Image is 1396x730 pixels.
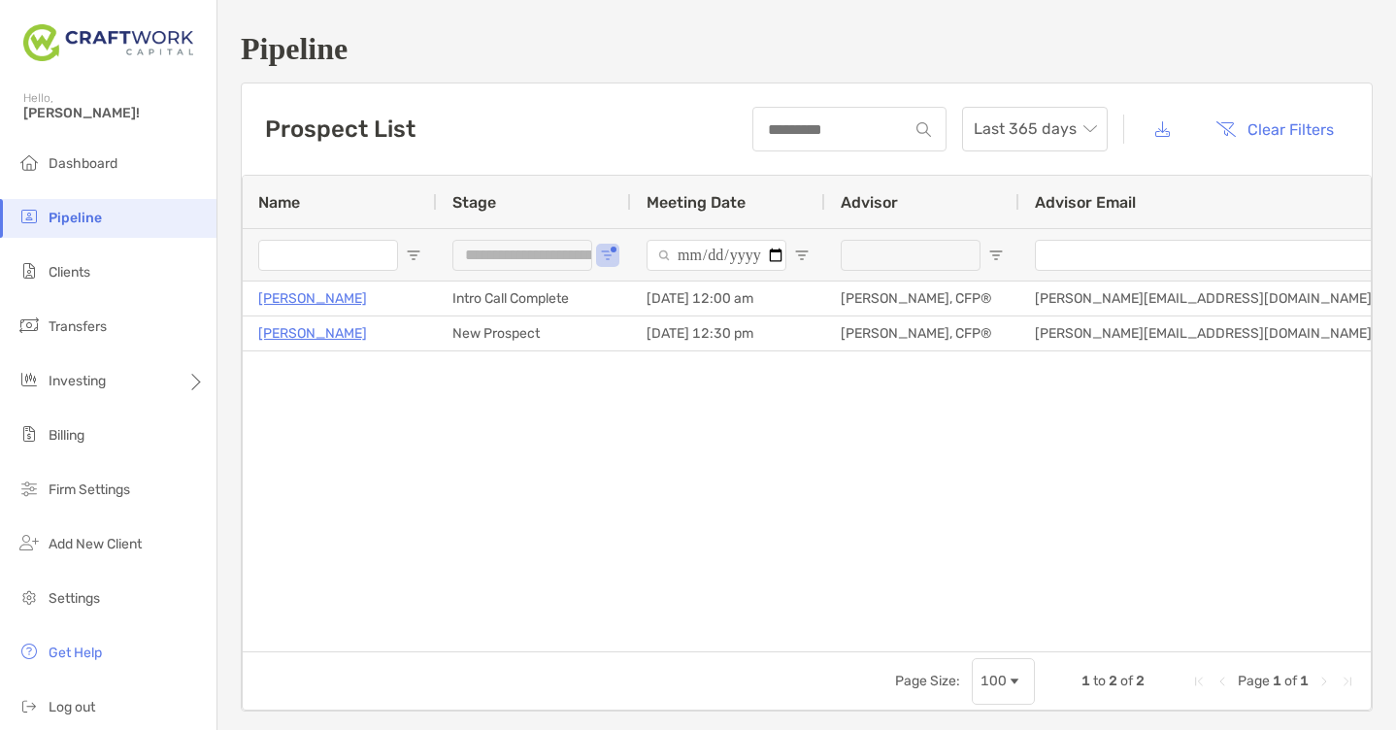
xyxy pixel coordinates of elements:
[1035,193,1136,212] span: Advisor Email
[1093,673,1106,689] span: to
[981,673,1007,689] div: 100
[916,122,931,137] img: input icon
[258,193,300,212] span: Name
[258,321,367,346] a: [PERSON_NAME]
[49,590,100,607] span: Settings
[794,248,810,263] button: Open Filter Menu
[49,427,84,444] span: Billing
[49,373,106,389] span: Investing
[49,155,117,172] span: Dashboard
[600,248,615,263] button: Open Filter Menu
[17,368,41,391] img: investing icon
[49,645,102,661] span: Get Help
[972,658,1035,705] div: Page Size
[17,150,41,174] img: dashboard icon
[17,694,41,717] img: logout icon
[258,240,398,271] input: Name Filter Input
[647,240,786,271] input: Meeting Date Filter Input
[1284,673,1297,689] span: of
[1136,673,1145,689] span: 2
[1316,674,1332,689] div: Next Page
[17,422,41,446] img: billing icon
[1191,674,1207,689] div: First Page
[17,477,41,500] img: firm-settings icon
[17,585,41,609] img: settings icon
[49,264,90,281] span: Clients
[825,282,1019,315] div: [PERSON_NAME], CFP®
[49,481,130,498] span: Firm Settings
[895,673,960,689] div: Page Size:
[647,193,746,212] span: Meeting Date
[437,282,631,315] div: Intro Call Complete
[1340,674,1355,689] div: Last Page
[17,531,41,554] img: add_new_client icon
[49,210,102,226] span: Pipeline
[23,8,193,78] img: Zoe Logo
[1081,673,1090,689] span: 1
[49,536,142,552] span: Add New Client
[631,282,825,315] div: [DATE] 12:00 am
[825,316,1019,350] div: [PERSON_NAME], CFP®
[437,316,631,350] div: New Prospect
[17,314,41,337] img: transfers icon
[1273,673,1281,689] span: 1
[23,105,205,121] span: [PERSON_NAME]!
[258,286,367,311] a: [PERSON_NAME]
[841,193,898,212] span: Advisor
[265,116,415,143] h3: Prospect List
[988,248,1004,263] button: Open Filter Menu
[452,193,496,212] span: Stage
[241,31,1373,67] h1: Pipeline
[406,248,421,263] button: Open Filter Menu
[17,259,41,282] img: clients icon
[1238,673,1270,689] span: Page
[1109,673,1117,689] span: 2
[1201,108,1348,150] button: Clear Filters
[17,640,41,663] img: get-help icon
[17,205,41,228] img: pipeline icon
[49,699,95,715] span: Log out
[974,108,1096,150] span: Last 365 days
[1300,673,1309,689] span: 1
[1214,674,1230,689] div: Previous Page
[1120,673,1133,689] span: of
[49,318,107,335] span: Transfers
[631,316,825,350] div: [DATE] 12:30 pm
